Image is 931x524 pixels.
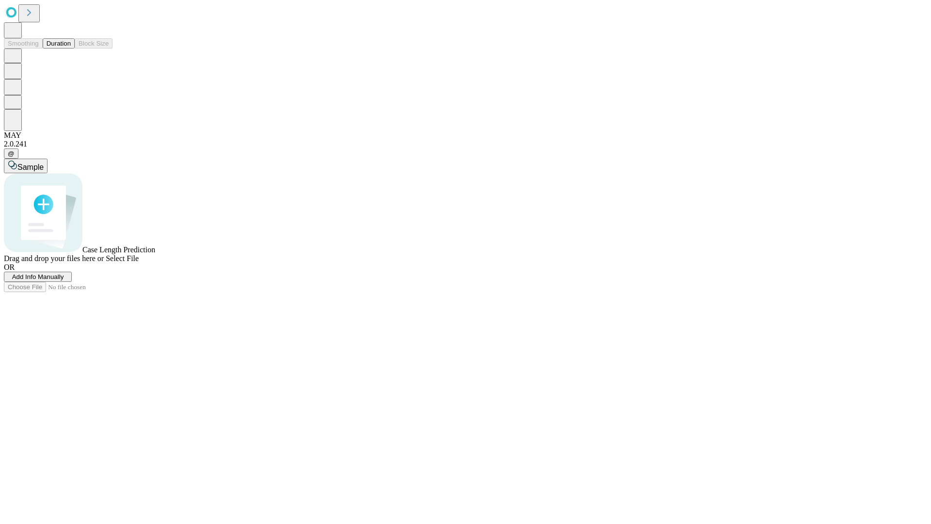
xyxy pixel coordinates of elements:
[82,246,155,254] span: Case Length Prediction
[4,159,48,173] button: Sample
[4,131,927,140] div: MAY
[17,163,44,171] span: Sample
[4,272,72,282] button: Add Info Manually
[106,254,139,262] span: Select File
[43,38,75,49] button: Duration
[75,38,112,49] button: Block Size
[4,263,15,271] span: OR
[4,140,927,148] div: 2.0.241
[8,150,15,157] span: @
[4,254,104,262] span: Drag and drop your files here or
[4,38,43,49] button: Smoothing
[12,273,64,280] span: Add Info Manually
[4,148,18,159] button: @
